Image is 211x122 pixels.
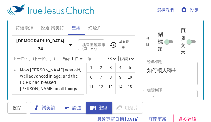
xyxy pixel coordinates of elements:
button: 7 [96,72,106,82]
span: 清除 [146,36,149,47]
button: 清除 [143,35,153,48]
button: 16 [86,92,96,102]
span: 經文歷史 [109,39,130,50]
span: 讚美詩 [34,104,55,112]
button: 證道 [60,102,86,114]
button: 10 [125,72,135,82]
b: [DEMOGRAPHIC_DATA] 24 [14,37,67,52]
button: 15 [125,82,135,92]
wh85: 年紀 [20,93,81,105]
span: 1 [14,68,15,71]
button: 3 [106,63,116,73]
span: 副標題 [158,31,163,53]
span: 聖經 [72,24,81,32]
p: Now [PERSON_NAME] was old, well advanced in age; and the LORD had blessed [PERSON_NAME] in all th... [20,67,82,92]
button: 5 [125,63,135,73]
p: 亞伯拉罕 [20,93,82,105]
input: Type Bible Reference [80,41,92,48]
span: 聖經 [91,104,108,112]
button: 選擇教程 [154,4,177,16]
span: 設定 [182,6,199,14]
span: 詩頌崇拜 [16,24,34,32]
img: True Jesus Church [7,4,94,16]
span: 幻燈片 [88,24,102,32]
button: 13 [106,82,116,92]
span: 關閉 [12,104,22,112]
button: 14 [115,82,125,92]
button: 2 [96,63,106,73]
button: 17 [96,92,106,102]
button: 6 [86,72,96,82]
button: 聖經 [86,102,112,114]
button: 經文歷史 [106,38,134,51]
button: 設定 [180,4,201,16]
button: 18 [106,92,116,102]
label: 節 [86,57,91,61]
button: 8 [106,72,116,82]
button: 12 [96,82,106,92]
button: 11 [86,82,96,92]
button: 讚美詩 [30,102,60,114]
label: 上一節 (←, ↑) 下一節 (→, ↓) [13,57,55,61]
button: 9 [115,72,125,82]
span: 證道 讚美詩 [41,24,64,32]
button: 關閉 [7,102,27,114]
button: [DEMOGRAPHIC_DATA] 24 [12,35,77,54]
textarea: 主領：[PERSON_NAME] 長老 司琴：[PERSON_NAME]加 姐妹 [147,96,194,108]
span: 頁腳文本 [181,27,186,57]
textarea: 如何領人歸主 [147,67,194,79]
span: 證道 [65,104,81,112]
wh3117: 老邁 [20,93,81,105]
span: 選擇教程 [157,6,175,14]
button: 4 [115,63,125,73]
button: 20 [125,92,135,102]
button: 1 [86,63,96,73]
button: 19 [115,92,125,102]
